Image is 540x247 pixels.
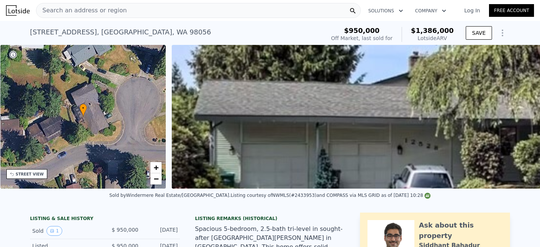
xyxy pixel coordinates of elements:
div: • [79,104,87,117]
div: Sold by Windermere Real Estate/[GEOGRAPHIC_DATA] . [109,193,231,198]
span: $1,386,000 [411,27,454,34]
div: LISTING & SALE HISTORY [30,216,180,223]
div: Listing Remarks (Historical) [195,216,345,222]
img: Lotside [6,5,30,16]
span: + [154,163,159,172]
a: Zoom out [150,173,162,185]
span: − [154,174,159,183]
span: • [79,105,87,112]
div: Listing courtesy of NWMLS (#2433953) and COMPASS via MLS GRID as of [DATE] 10:28 [231,193,430,198]
div: Ask about this property [419,220,502,241]
button: Company [409,4,452,18]
a: Free Account [489,4,534,17]
div: Sold [32,226,99,236]
button: Solutions [362,4,409,18]
button: SAVE [466,26,492,40]
div: Lotside ARV [411,34,454,42]
div: [STREET_ADDRESS] , [GEOGRAPHIC_DATA] , WA 98056 [30,27,211,37]
span: $ 950,000 [112,227,138,233]
div: STREET VIEW [16,171,44,177]
button: Show Options [495,25,510,40]
button: View historical data [46,226,62,236]
div: Off Market, last sold for [331,34,393,42]
img: NWMLS Logo [424,193,430,199]
a: Log In [455,7,489,14]
a: Zoom in [150,162,162,173]
span: $950,000 [344,27,380,34]
span: Search an address or region [36,6,127,15]
div: [DATE] [144,226,178,236]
